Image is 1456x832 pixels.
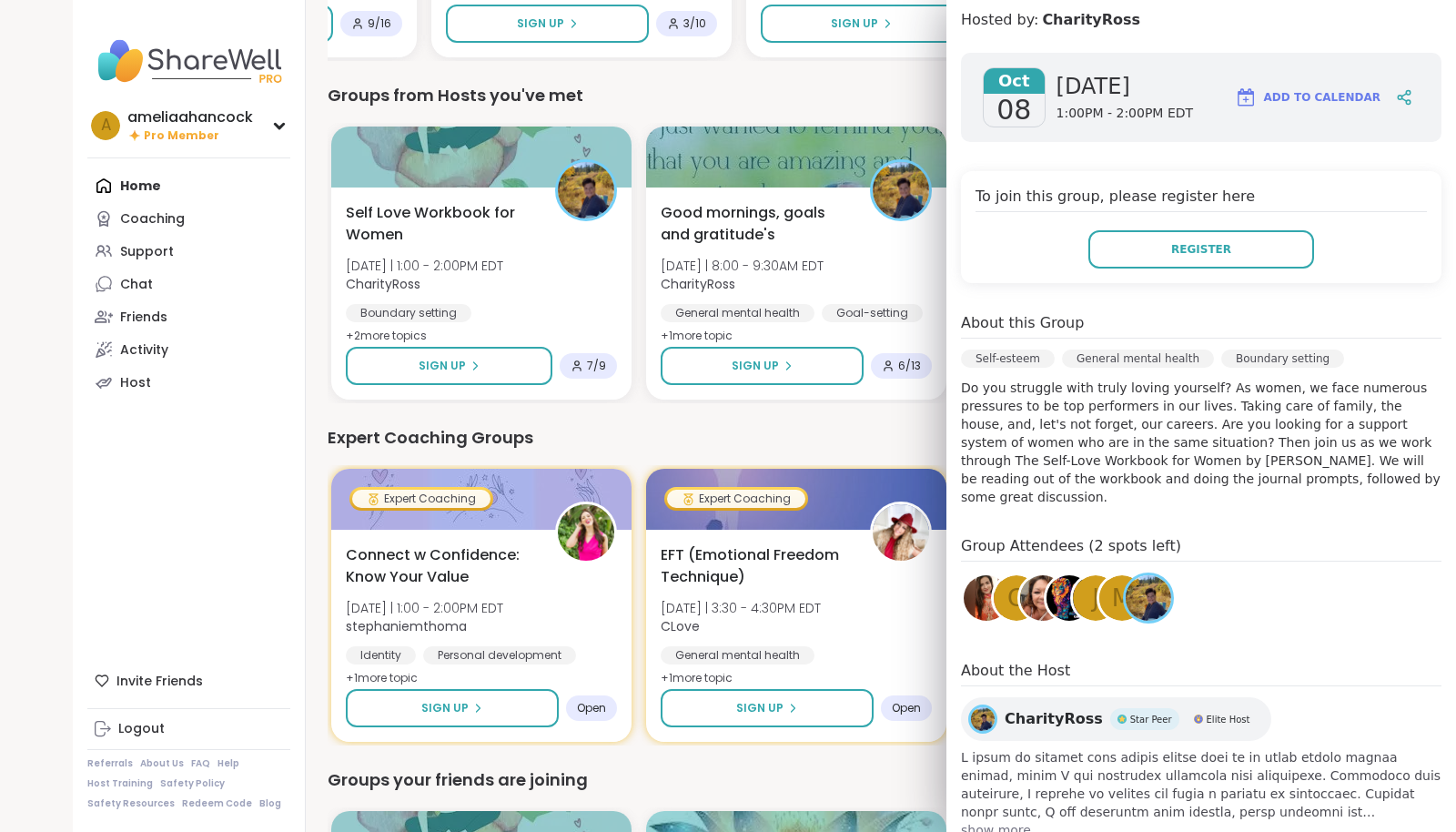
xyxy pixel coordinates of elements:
[761,5,963,43] button: Sign Up
[182,797,252,810] a: Redeem Code
[577,701,606,715] span: Open
[1088,230,1314,269] button: Register
[87,202,290,235] a: Coaching
[736,700,784,716] span: Sign Up
[120,276,153,294] div: Chat
[446,5,649,43] button: Sign Up
[661,599,821,617] span: [DATE] | 3:30 - 4:30PM EDT
[1007,581,1026,616] span: G
[346,202,535,246] span: Self Love Workbook for Women
[140,757,184,770] a: About Us
[991,573,1042,624] a: G
[1057,105,1194,123] span: 1:00PM - 2:00PM EDT
[1005,708,1103,730] span: CharityRoss
[661,646,814,665] div: General mental health
[971,707,995,731] img: CharityRoss
[120,374,151,392] div: Host
[1117,715,1127,724] img: Star Peer
[1264,89,1380,106] span: Add to Calendar
[961,379,1441,506] p: Do you struggle with truly loving yourself? As women, we face numerous pressures to be top perfor...
[1235,86,1257,108] img: ShareWell Logomark
[667,490,805,508] div: Expert Coaching
[831,15,878,32] span: Sign Up
[961,9,1441,31] h4: Hosted by:
[346,275,420,293] b: CharityRoss
[683,16,706,31] span: 3 / 10
[1044,573,1095,624] a: Erin32
[87,300,290,333] a: Friends
[996,94,1031,127] span: 08
[661,689,874,727] button: Sign Up
[961,660,1441,686] h4: About the Host
[892,701,921,715] span: Open
[976,186,1427,212] h4: To join this group, please register here
[346,304,471,322] div: Boundary setting
[127,107,253,127] div: ameliaahancock
[87,29,290,93] img: ShareWell Nav Logo
[1020,575,1066,621] img: LynnM
[160,777,225,790] a: Safety Policy
[1112,581,1132,616] span: m
[1194,715,1203,724] img: Elite Host
[1221,350,1344,368] div: Boundary setting
[352,490,490,508] div: Expert Coaching
[1126,575,1171,621] img: CharityRoss
[346,599,503,617] span: [DATE] | 1:00 - 2:00PM EDT
[558,162,614,218] img: CharityRoss
[661,257,824,275] span: [DATE] | 8:00 - 9:30AM EDT
[1207,713,1250,726] span: Elite Host
[346,544,535,588] span: Connect w Confidence: Know Your Value
[328,767,1361,793] div: Groups your friends are joining
[1227,76,1389,119] button: Add to Calendar
[1070,573,1121,624] a: J
[558,504,614,561] img: stephaniemthoma
[346,689,559,727] button: Sign Up
[1171,241,1231,258] span: Register
[87,757,133,770] a: Referrals
[961,697,1271,741] a: CharityRossCharityRossStar PeerStar PeerElite HostElite Host
[120,309,167,327] div: Friends
[661,202,850,246] span: Good mornings, goals and gratitude's
[120,341,168,360] div: Activity
[368,16,391,31] span: 9 / 16
[1062,350,1214,368] div: General mental health
[1017,573,1068,624] a: LynnM
[419,358,466,374] span: Sign Up
[587,359,606,373] span: 7 / 9
[1042,9,1140,31] a: CharityRoss
[1057,72,1194,101] span: [DATE]
[961,312,1084,334] h4: About this Group
[961,350,1055,368] div: Self-esteem
[118,720,165,738] div: Logout
[1097,573,1148,624] a: m
[346,646,416,665] div: Identity
[984,68,1045,94] span: Oct
[423,646,576,665] div: Personal development
[87,665,290,697] div: Invite Friends
[87,268,290,300] a: Chat
[120,210,185,228] div: Coaching
[822,304,923,322] div: Goal-setting
[661,275,735,293] b: CharityRoss
[661,347,864,385] button: Sign Up
[517,15,564,32] span: Sign Up
[661,304,814,322] div: General mental health
[87,333,290,366] a: Activity
[421,700,469,716] span: Sign Up
[217,757,239,770] a: Help
[961,573,1012,624] a: Izzy6449
[661,617,700,635] b: CLove
[961,535,1441,562] h4: Group Attendees (2 spots left)
[87,797,175,810] a: Safety Resources
[1046,575,1092,621] img: Erin32
[87,366,290,399] a: Host
[873,504,929,561] img: CLove
[101,114,111,137] span: a
[87,713,290,746] a: Logout
[346,347,552,385] button: Sign Up
[328,83,1361,108] div: Groups from Hosts you've met
[1123,573,1174,624] a: CharityRoss
[1130,713,1172,726] span: Star Peer
[191,757,210,770] a: FAQ
[964,575,1009,621] img: Izzy6449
